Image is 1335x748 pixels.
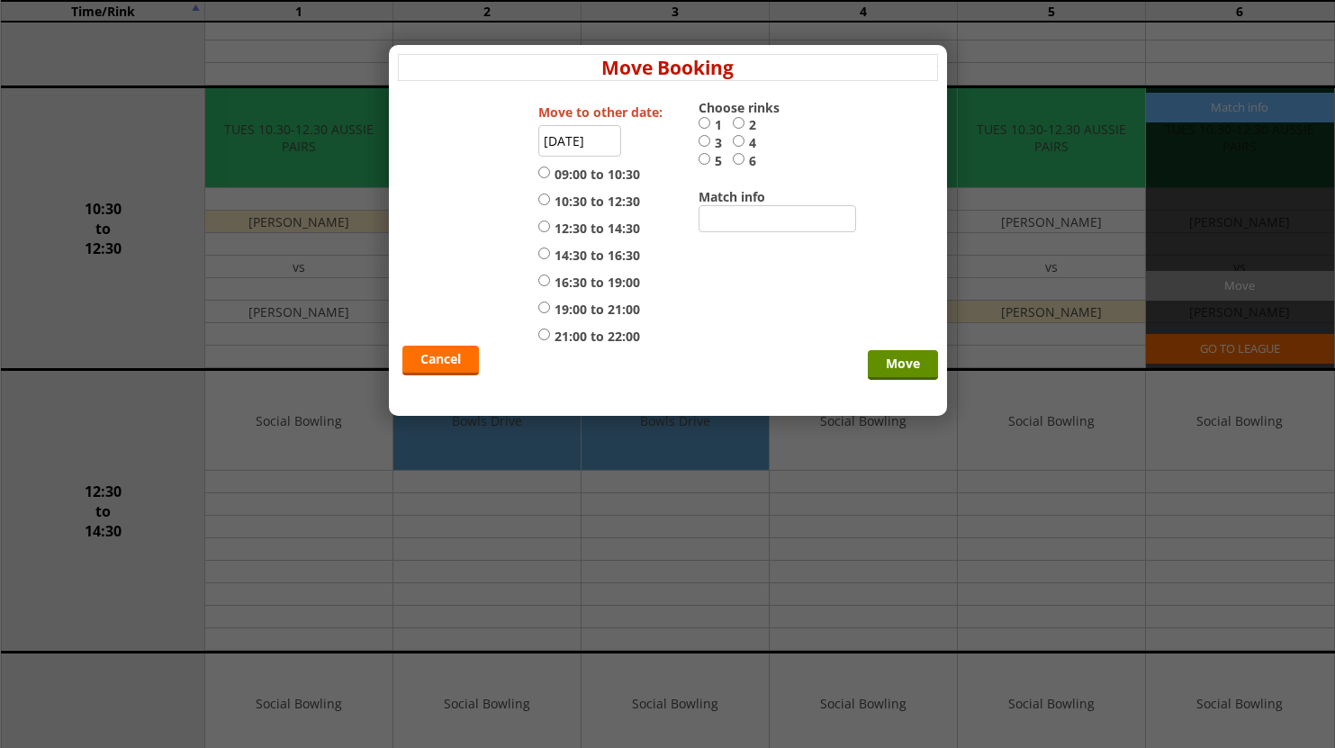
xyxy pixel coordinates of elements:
[699,116,733,134] label: 1
[699,134,733,152] label: 3
[699,134,710,148] input: 3
[538,301,550,314] input: 19:00 to 21:00
[538,193,550,206] input: 10:30 to 12:30
[699,152,710,166] input: 5
[538,220,640,238] label: 12:30 to 14:30
[538,274,640,292] label: 16:30 to 19:00
[699,152,733,170] label: 5
[538,104,663,121] label: Move to other date:
[538,328,640,346] label: 21:00 to 22:00
[868,350,938,380] input: Move
[538,166,550,179] input: 09:00 to 10:30
[538,166,640,184] label: 09:00 to 10:30
[927,50,938,76] a: x
[538,220,550,233] input: 12:30 to 14:30
[538,328,550,341] input: 21:00 to 22:00
[699,188,797,205] label: Match info
[733,116,744,130] input: 2
[733,134,744,148] input: 4
[699,116,710,130] input: 1
[402,346,479,375] a: Cancel
[733,116,767,134] label: 2
[699,99,797,116] label: Choose rinks
[733,152,767,170] label: 6
[538,193,640,211] label: 10:30 to 12:30
[398,54,938,81] h4: Move Booking
[538,274,550,287] input: 16:30 to 19:00
[538,247,550,260] input: 14:30 to 16:30
[733,152,744,166] input: 6
[733,134,767,152] label: 4
[538,301,640,319] label: 19:00 to 21:00
[538,125,621,157] input: Select date...
[538,247,640,265] label: 14:30 to 16:30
